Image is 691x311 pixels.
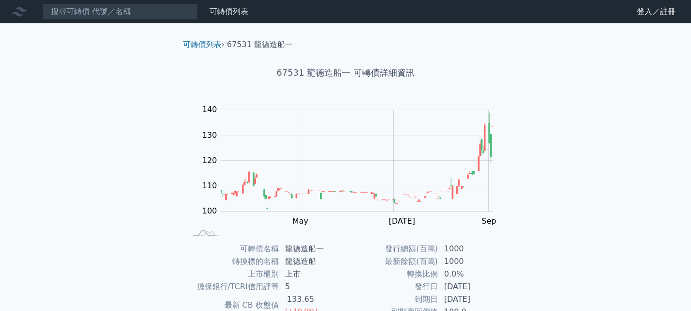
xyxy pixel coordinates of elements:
td: 到期日 [346,293,438,306]
td: 0.0% [438,268,505,280]
tspan: 120 [202,156,217,165]
td: 5 [279,280,346,293]
td: 發行總額(百萬) [346,243,438,255]
a: 可轉債列表 [209,7,248,16]
td: 轉換比例 [346,268,438,280]
li: 67531 龍德造船一 [227,39,293,50]
td: [DATE] [438,293,505,306]
tspan: 100 [202,206,217,215]
td: 可轉債名稱 [187,243,279,255]
td: 1000 [438,255,505,268]
g: Chart [197,105,508,226]
a: 可轉債列表 [183,40,222,49]
td: 上市 [279,268,346,280]
td: 擔保銀行/TCRI信用評等 [187,280,279,293]
td: 1000 [438,243,505,255]
td: 上市櫃別 [187,268,279,280]
td: 轉換標的名稱 [187,255,279,268]
td: 最新餘額(百萬) [346,255,438,268]
tspan: 140 [202,105,217,114]
tspan: 130 [202,131,217,140]
tspan: Sep [482,216,496,226]
tspan: 110 [202,181,217,190]
tspan: [DATE] [389,216,415,226]
tspan: May [292,216,308,226]
td: 龍德造船 [279,255,346,268]
td: 發行日 [346,280,438,293]
input: 搜尋可轉債 代號／名稱 [43,3,198,20]
td: 龍德造船一 [279,243,346,255]
h1: 67531 龍德造船一 可轉債詳細資訊 [175,66,516,80]
td: [DATE] [438,280,505,293]
div: 133.65 [285,294,316,305]
li: › [183,39,225,50]
a: 登入／註冊 [629,4,683,19]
